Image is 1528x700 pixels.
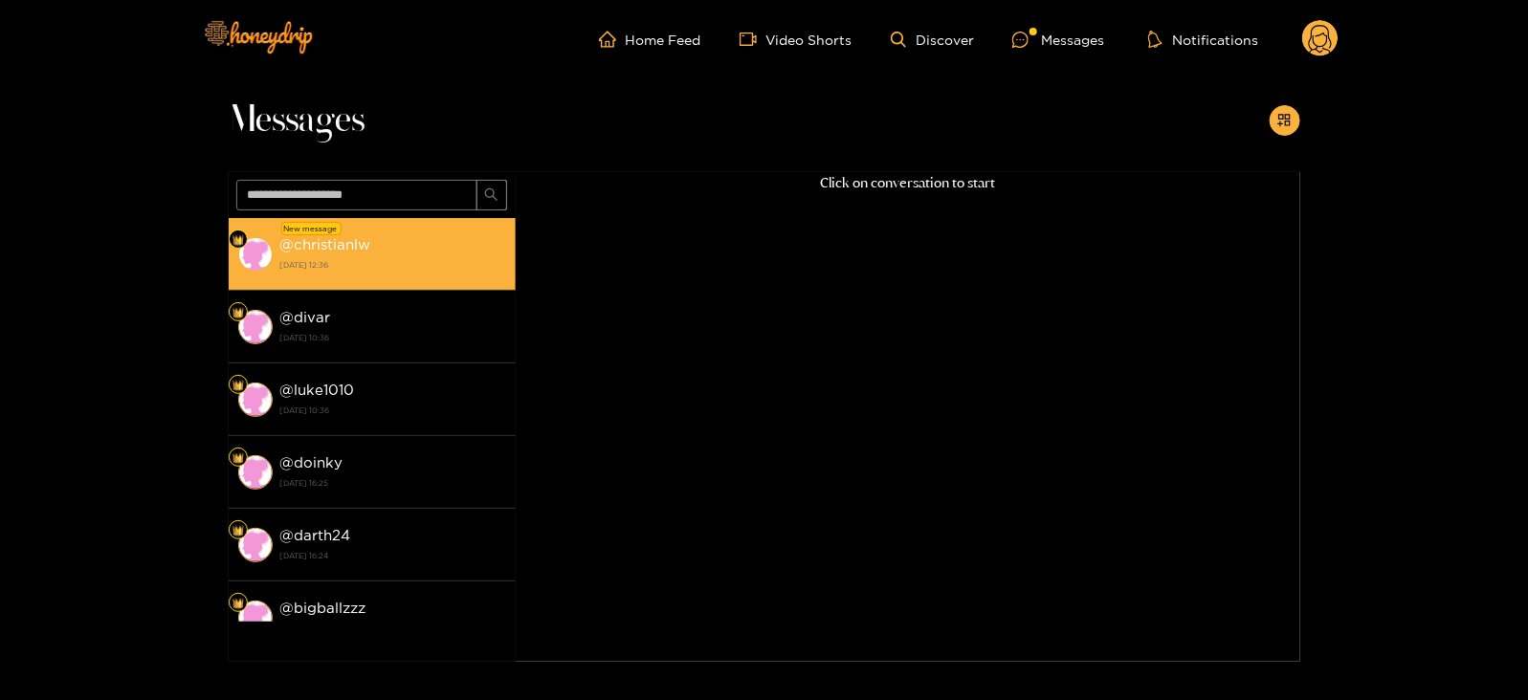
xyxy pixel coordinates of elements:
img: Fan Level [233,598,244,609]
img: Fan Level [233,234,244,246]
img: Fan Level [233,307,244,318]
div: Messages [1012,29,1104,51]
span: video-camera [740,31,766,48]
button: search [476,180,507,210]
img: conversation [238,528,273,562]
strong: @ christianlw [280,236,371,252]
img: Fan Level [233,380,244,391]
img: conversation [238,455,273,490]
div: New message [281,222,342,235]
strong: [DATE] 10:36 [280,402,506,419]
strong: @ doinky [280,454,343,470]
strong: [DATE] 10:36 [280,329,506,346]
img: conversation [238,310,273,344]
strong: [DATE] 16:25 [280,474,506,492]
strong: [DATE] 16:24 [280,547,506,564]
strong: [DATE] 16:24 [280,620,506,637]
strong: @ darth24 [280,527,351,543]
button: appstore-add [1270,105,1300,136]
img: Fan Level [233,525,244,536]
img: Fan Level [233,452,244,464]
span: appstore-add [1277,113,1292,129]
strong: [DATE] 12:36 [280,256,506,273]
span: Messages [229,98,365,143]
span: home [599,31,626,48]
img: conversation [238,237,273,272]
img: conversation [238,383,273,417]
strong: @ luke1010 [280,382,355,398]
a: Video Shorts [740,31,853,48]
strong: @ bigballzzz [280,600,366,616]
strong: @ divar [280,309,331,325]
span: search [484,187,498,204]
button: Notifications [1142,30,1264,49]
img: conversation [238,601,273,635]
p: Click on conversation to start [516,172,1300,194]
a: Discover [891,32,974,48]
a: Home Feed [599,31,701,48]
